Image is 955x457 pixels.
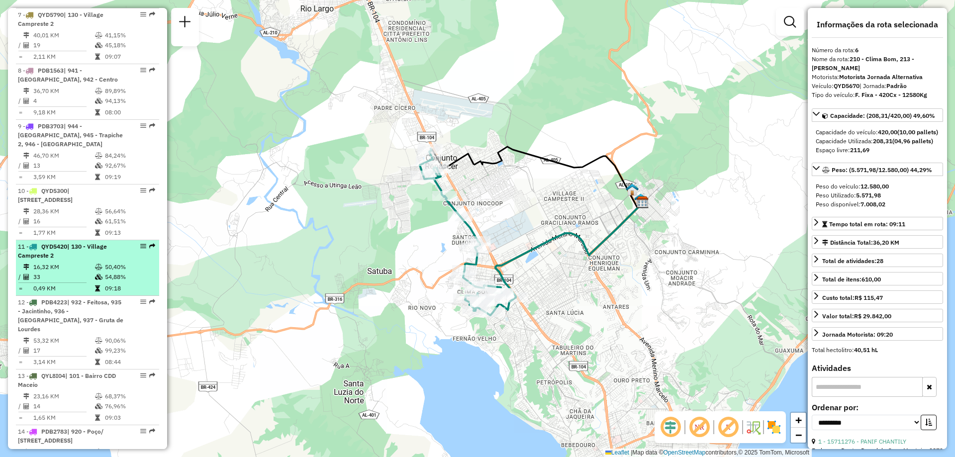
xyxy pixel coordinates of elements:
[812,82,943,91] div: Veículo:
[860,200,885,208] strong: 7.008,02
[23,98,29,104] i: Total de Atividades
[175,12,195,34] a: Nova sessão e pesquisa
[18,122,123,148] span: 9 -
[812,327,943,341] a: Jornada Motorista: 09:20
[149,67,155,73] em: Rota exportada
[33,357,95,367] td: 3,14 KM
[921,415,937,430] button: Ordem crescente
[812,55,943,73] div: Nome da rota:
[149,372,155,378] em: Rota exportada
[33,52,95,62] td: 2,11 KM
[104,391,155,401] td: 68,37%
[812,235,943,249] a: Distância Total:36,20 KM
[33,96,95,106] td: 4
[33,206,95,216] td: 28,36 KM
[18,172,23,182] td: =
[791,428,806,443] a: Zoom out
[878,128,897,136] strong: 420,00
[812,290,943,304] a: Custo total:R$ 115,47
[876,257,883,265] strong: 28
[18,243,107,259] span: | 130 - Village Campreste 2
[33,336,95,346] td: 53,32 KM
[95,174,100,180] i: Tempo total em rota
[873,239,899,246] span: 36,20 KM
[104,413,155,423] td: 09:03
[18,228,23,238] td: =
[18,357,23,367] td: =
[18,372,116,388] span: | 101 - Bairro CDD Maceio
[149,187,155,193] em: Rota exportada
[95,359,100,365] i: Tempo total em rota
[816,200,939,209] div: Peso disponível:
[631,449,632,456] span: |
[95,208,102,214] i: % de utilização do peso
[816,191,939,200] div: Peso Utilizado:
[149,123,155,129] em: Rota exportada
[23,153,29,159] i: Distância Total
[861,275,881,283] strong: 610,00
[626,183,639,196] img: UDC zumpy
[795,414,802,426] span: +
[23,218,29,224] i: Total de Atividades
[812,163,943,176] a: Peso: (5.571,98/12.580,00) 44,29%
[95,42,102,48] i: % de utilização da cubagem
[33,30,95,40] td: 40,01 KM
[886,82,907,90] strong: Padrão
[149,11,155,17] em: Rota exportada
[149,243,155,249] em: Rota exportada
[791,413,806,428] a: Zoom in
[41,243,67,250] span: QYD5420
[140,299,146,305] em: Opções
[812,254,943,267] a: Total de atividades:28
[23,208,29,214] i: Distância Total
[839,73,923,81] strong: Motorista Jornada Alternativa
[33,86,95,96] td: 36,70 KM
[716,415,740,439] span: Exibir rótulo
[95,285,100,291] i: Tempo total em rota
[95,153,102,159] i: % de utilização do peso
[18,67,118,83] span: 8 -
[95,403,102,409] i: % de utilização da cubagem
[104,96,155,106] td: 94,13%
[149,428,155,434] em: Rota exportada
[18,107,23,117] td: =
[818,438,906,445] a: 1 - 15711276 - PANIF CHANTILY
[816,137,939,146] div: Capacidade Utilizada:
[140,372,146,378] em: Opções
[95,54,100,60] i: Tempo total em rota
[892,137,933,145] strong: (04,96 pallets)
[95,218,102,224] i: % de utilização da cubagem
[812,124,943,159] div: Capacidade: (208,31/420,00) 49,60%
[18,298,123,333] span: 12 -
[812,364,943,373] h4: Atividades
[33,401,95,411] td: 14
[832,166,932,174] span: Peso: (5.571,98/12.580,00) 44,29%
[18,401,23,411] td: /
[104,151,155,161] td: 84,24%
[95,98,102,104] i: % de utilização da cubagem
[812,73,943,82] div: Motorista:
[95,393,102,399] i: % de utilização do peso
[95,109,100,115] i: Tempo total em rota
[18,11,103,27] span: | 130 - Village Campreste 2
[850,146,869,154] strong: 211,69
[18,346,23,356] td: /
[856,191,881,199] strong: 5.571,98
[18,161,23,171] td: /
[140,123,146,129] em: Opções
[33,40,95,50] td: 19
[38,122,64,130] span: PDB3703
[149,299,155,305] em: Rota exportada
[603,449,812,457] div: Map data © contributors,© 2025 TomTom, Microsoft
[41,298,67,306] span: PDB4223
[104,262,155,272] td: 50,40%
[745,419,761,435] img: Fluxo de ruas
[812,217,943,230] a: Tempo total em rota: 09:11
[104,216,155,226] td: 61,51%
[33,172,95,182] td: 3,59 KM
[23,264,29,270] i: Distância Total
[816,146,939,155] div: Espaço livre:
[33,447,95,457] td: 52,99 KM
[18,428,103,444] span: | 920 - Poço/ [STREET_ADDRESS]
[33,151,95,161] td: 46,70 KM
